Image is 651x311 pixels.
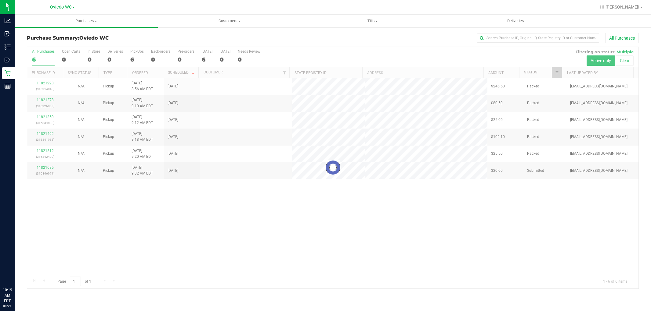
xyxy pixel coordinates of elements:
[444,15,587,27] a: Deliveries
[79,35,109,41] span: Oviedo WC
[6,262,24,281] iframe: Resource center
[158,15,301,27] a: Customers
[18,261,25,269] iframe: Resource center unread badge
[301,15,444,27] a: Tills
[5,31,11,37] inline-svg: Inbound
[27,35,231,41] h3: Purchase Summary:
[5,57,11,63] inline-svg: Outbound
[15,18,158,24] span: Purchases
[5,18,11,24] inline-svg: Analytics
[158,18,301,24] span: Customers
[5,44,11,50] inline-svg: Inventory
[477,34,599,43] input: Search Purchase ID, Original ID, State Registry ID or Customer Name...
[3,287,12,304] p: 10:19 AM EDT
[5,70,11,76] inline-svg: Retail
[3,304,12,308] p: 08/21
[5,83,11,89] inline-svg: Reports
[605,33,639,43] button: All Purchases
[50,5,72,10] span: Oviedo WC
[600,5,639,9] span: Hi, [PERSON_NAME]!
[301,18,444,24] span: Tills
[15,15,158,27] a: Purchases
[499,18,532,24] span: Deliveries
